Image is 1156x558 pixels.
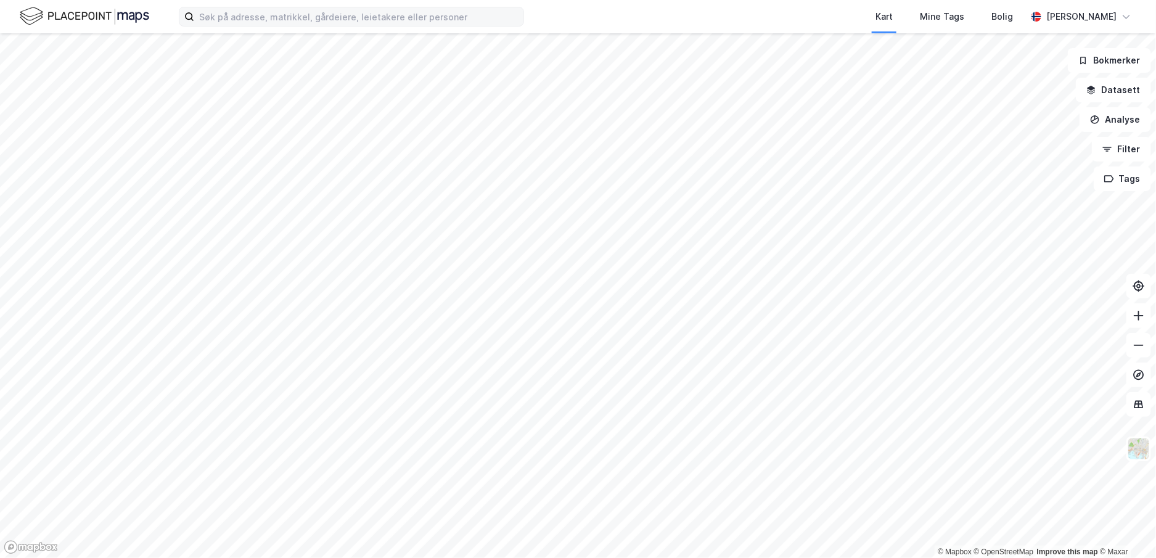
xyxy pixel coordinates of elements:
button: Bokmerker [1068,48,1151,73]
button: Datasett [1076,78,1151,102]
div: Kart [875,9,893,24]
img: logo.f888ab2527a4732fd821a326f86c7f29.svg [20,6,149,27]
a: Mapbox [938,548,972,556]
div: Mine Tags [920,9,964,24]
button: Tags [1094,166,1151,191]
button: Analyse [1080,107,1151,132]
div: Bolig [991,9,1013,24]
button: Filter [1092,137,1151,162]
a: OpenStreetMap [974,548,1034,556]
img: Z [1127,437,1150,461]
a: Improve this map [1037,548,1098,556]
iframe: Chat Widget [1094,499,1156,558]
div: Kontrollprogram for chat [1094,499,1156,558]
a: Mapbox homepage [4,540,58,554]
div: [PERSON_NAME] [1046,9,1117,24]
input: Søk på adresse, matrikkel, gårdeiere, leietakere eller personer [194,7,523,26]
